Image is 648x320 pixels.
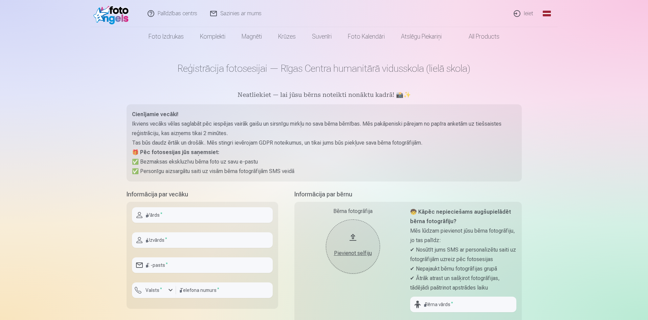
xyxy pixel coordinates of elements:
[270,27,304,46] a: Krūzes
[132,167,516,176] p: ✅ Personīgu aizsargātu saiti uz visām bērna fotogrāfijām SMS veidā
[450,27,508,46] a: All products
[127,190,278,199] h5: Informācija par vecāku
[300,207,406,215] div: Bērna fotogrāfija
[410,245,516,264] p: ✔ Nosūtīt jums SMS ar personalizētu saiti uz fotogrāfijām uzreiz pēc fotosesijas
[294,190,522,199] h5: Informācija par bērnu
[132,149,219,155] strong: 🎁 Pēc fotosesijas jūs saņemsiet:
[143,287,165,294] label: Valsts
[140,27,192,46] a: Foto izdrukas
[340,27,393,46] a: Foto kalendāri
[132,157,516,167] p: ✅ Bezmaksas ekskluzīvu bērna foto uz savu e-pastu
[326,219,380,274] button: Pievienot selfiju
[132,138,516,148] p: Tas būs daudz ērtāk un drošāk. Mēs stingri ievērojam GDPR noteikumus, un tikai jums būs piekļuve ...
[132,111,178,118] strong: Cienījamie vecāki!
[93,3,132,24] img: /fa1
[192,27,233,46] a: Komplekti
[410,226,516,245] p: Mēs lūdzam pievienot jūsu bērna fotogrāfiju, jo tas palīdz:
[393,27,450,46] a: Atslēgu piekariņi
[233,27,270,46] a: Magnēti
[410,264,516,274] p: ✔ Nepajaukt bērnu fotogrāfijas grupā
[410,209,511,225] strong: 🧒 Kāpēc nepieciešams augšupielādēt bērna fotogrāfiju?
[333,249,373,257] div: Pievienot selfiju
[304,27,340,46] a: Suvenīri
[127,62,522,74] h1: Reģistrācija fotosesijai — Rīgas Centra humanitārā vidusskola (lielā skola)
[410,274,516,293] p: ✔ Ātrāk atrast un sašķirot fotogrāfijas, tādējādi paātrinot apstrādes laiku
[127,91,522,100] h5: Neatliekiet — lai jūsu bērns noteikti nonāktu kadrā! 📸✨
[132,119,516,138] p: Ikviens vecāks vēlas saglabāt pēc iespējas vairāk gaišu un sirsnīgu mirkļu no sava bērna bērnības...
[132,282,176,298] button: Valsts*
